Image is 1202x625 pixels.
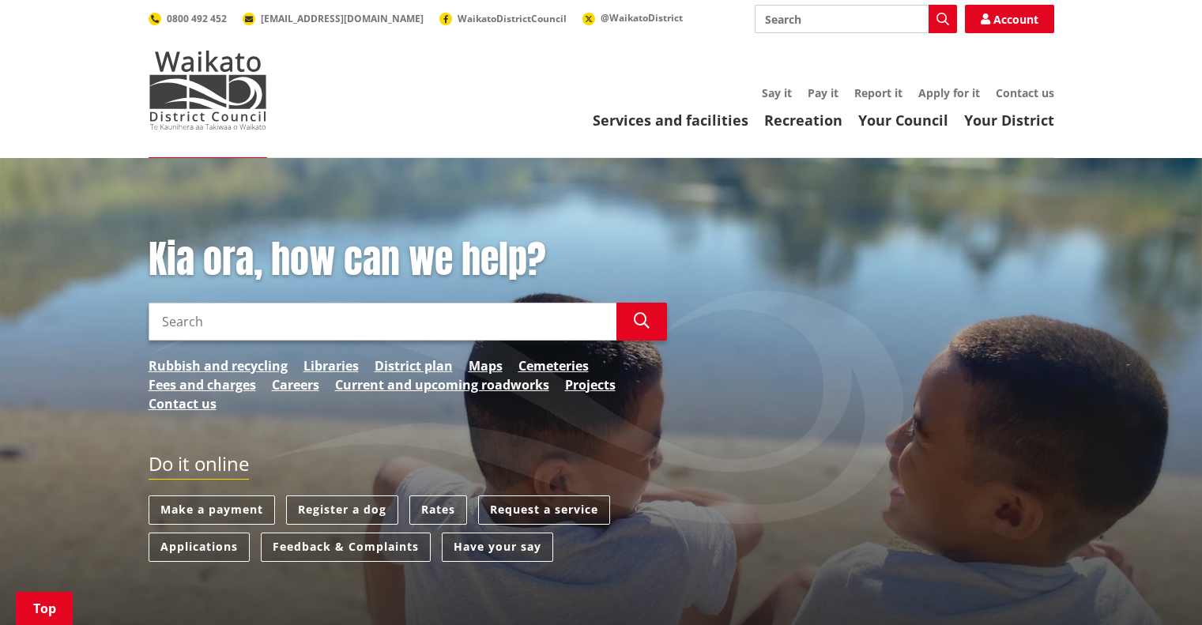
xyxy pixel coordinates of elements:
a: Libraries [303,356,359,375]
a: Rubbish and recycling [149,356,288,375]
a: Have your say [442,533,553,562]
a: Your Council [858,111,948,130]
a: Feedback & Complaints [261,533,431,562]
span: @WaikatoDistrict [601,11,683,24]
input: Search input [149,303,616,341]
a: Cemeteries [518,356,589,375]
h2: Do it online [149,453,249,480]
a: Your District [964,111,1054,130]
a: Request a service [478,495,610,525]
a: Say it [762,85,792,100]
a: District plan [375,356,453,375]
input: Search input [755,5,957,33]
a: Rates [409,495,467,525]
img: Waikato District Council - Te Kaunihera aa Takiwaa o Waikato [149,51,267,130]
a: Careers [272,375,319,394]
a: Report it [854,85,902,100]
a: Account [965,5,1054,33]
a: Applications [149,533,250,562]
h1: Kia ora, how can we help? [149,237,667,283]
span: WaikatoDistrictCouncil [458,12,567,25]
span: [EMAIL_ADDRESS][DOMAIN_NAME] [261,12,424,25]
a: Maps [469,356,503,375]
a: Contact us [149,394,217,413]
a: [EMAIL_ADDRESS][DOMAIN_NAME] [243,12,424,25]
a: 0800 492 452 [149,12,227,25]
a: Services and facilities [593,111,748,130]
a: Apply for it [918,85,980,100]
a: Projects [565,375,616,394]
a: Fees and charges [149,375,256,394]
a: Top [16,592,73,625]
a: Current and upcoming roadworks [335,375,549,394]
a: Contact us [996,85,1054,100]
a: Make a payment [149,495,275,525]
a: @WaikatoDistrict [582,11,683,24]
a: Register a dog [286,495,398,525]
a: Pay it [808,85,838,100]
a: WaikatoDistrictCouncil [439,12,567,25]
a: Recreation [764,111,842,130]
span: 0800 492 452 [167,12,227,25]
